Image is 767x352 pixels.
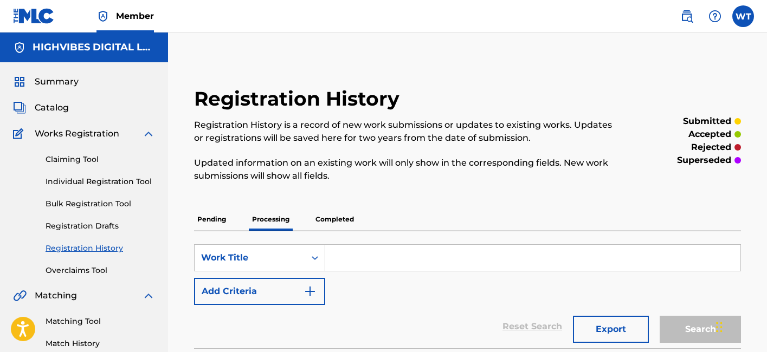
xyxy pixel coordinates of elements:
[35,101,69,114] span: Catalog
[46,243,155,254] a: Registration History
[46,338,155,349] a: Match History
[680,10,693,23] img: search
[46,198,155,210] a: Bulk Registration Tool
[573,316,649,343] button: Export
[142,289,155,302] img: expand
[46,176,155,187] a: Individual Registration Tool
[713,300,767,352] iframe: Chat Widget
[249,208,293,231] p: Processing
[35,127,119,140] span: Works Registration
[13,75,26,88] img: Summary
[704,5,726,27] div: Help
[13,127,27,140] img: Works Registration
[677,154,731,167] p: superseded
[46,220,155,232] a: Registration Drafts
[13,75,79,88] a: SummarySummary
[194,208,229,231] p: Pending
[732,5,754,27] div: User Menu
[708,10,721,23] img: help
[142,127,155,140] img: expand
[688,128,731,141] p: accepted
[312,208,357,231] p: Completed
[13,41,26,54] img: Accounts
[194,244,741,348] form: Search Form
[46,154,155,165] a: Claiming Tool
[96,10,109,23] img: Top Rightsholder
[13,101,69,114] a: CatalogCatalog
[35,75,79,88] span: Summary
[35,289,77,302] span: Matching
[716,311,723,343] div: Drag
[116,10,154,22] span: Member
[194,119,615,145] p: Registration History is a record of new work submissions or updates to existing works. Updates or...
[13,289,27,302] img: Matching
[201,251,299,264] div: Work Title
[46,265,155,276] a: Overclaims Tool
[304,285,317,298] img: 9d2ae6d4665cec9f34b9.svg
[194,87,405,111] h2: Registration History
[683,115,731,128] p: submitted
[737,212,767,299] iframe: Resource Center
[691,141,731,154] p: rejected
[194,157,615,182] p: Updated information on an existing work will only show in the corresponding fields. New work subm...
[676,5,698,27] a: Public Search
[13,8,55,24] img: MLC Logo
[46,316,155,327] a: Matching Tool
[194,278,325,305] button: Add Criteria
[33,41,155,54] h5: HIGHVIBES DIGITAL LLC
[13,101,26,114] img: Catalog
